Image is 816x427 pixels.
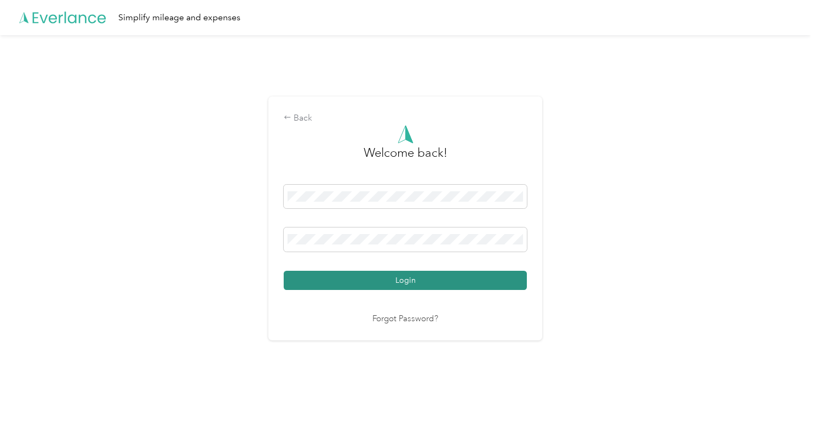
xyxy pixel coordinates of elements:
[118,11,240,25] div: Simplify mileage and expenses
[755,366,816,427] iframe: Everlance-gr Chat Button Frame
[372,313,438,326] a: Forgot Password?
[284,271,527,290] button: Login
[364,144,447,173] h3: greeting
[284,112,527,125] div: Back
